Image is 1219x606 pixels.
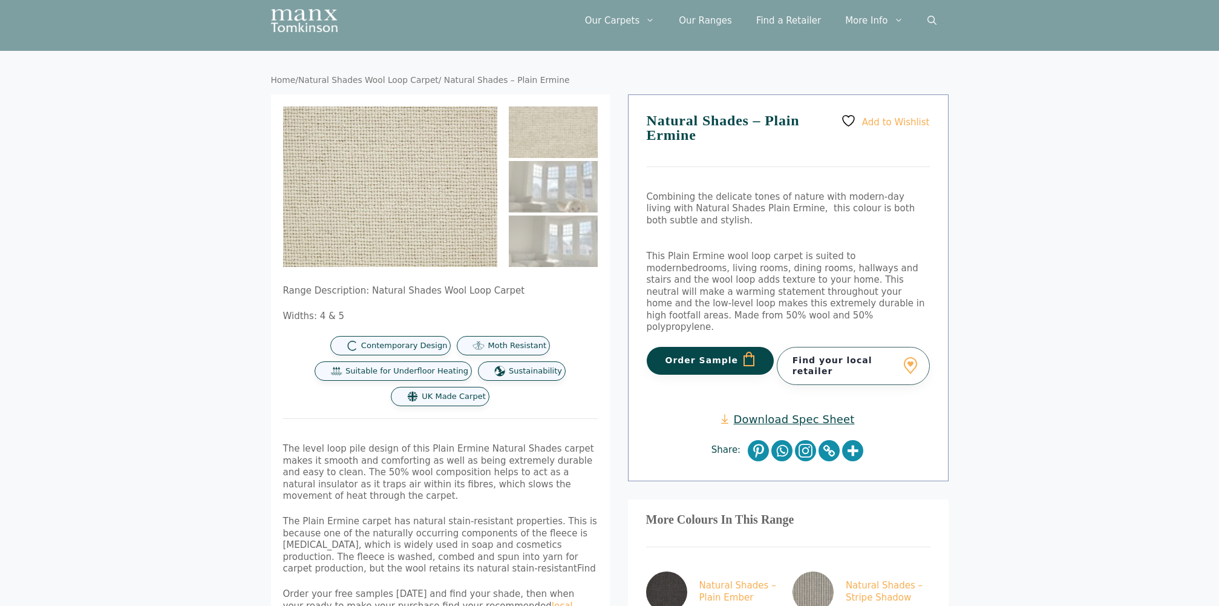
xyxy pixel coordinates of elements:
[748,440,769,461] a: Pinterest
[646,518,930,522] h3: More Colours In This Range
[509,107,598,158] img: Plain soft cream
[819,440,840,461] a: Copy Link
[283,443,594,501] span: The level loop pile design of this Plain Ermine Natural Shades carpet makes it smooth and comfort...
[345,366,468,377] span: Suitable for Underfloor Heating
[509,366,562,377] span: Sustainability
[283,285,598,297] p: Range Description: Natural Shades Wool Loop Carpet
[777,347,930,384] a: Find your local retailer
[771,440,793,461] a: Whatsapp
[271,9,338,32] img: Manx Tomkinson
[647,113,930,167] h1: Natural Shades – Plain Ermine
[577,563,596,574] span: Find
[795,440,816,461] a: Instagram
[283,516,597,574] span: The Plain Ermine carpet has natural stain-resistant properties. This is because one of the natura...
[841,113,929,128] a: Add to Wishlist
[509,161,598,212] img: Natural Shades - Plain Ermine - Image 2
[283,311,598,323] p: Widths: 4 & 5
[862,116,930,127] span: Add to Wishlist
[647,251,856,274] span: This Plain Ermine wool loop carpet is suited to modern
[744,2,833,39] a: Find a Retailer
[833,2,915,39] a: More Info
[721,412,854,426] a: Download Spec Sheet
[488,341,546,351] span: Moth Resistant
[422,392,485,402] span: UK Made Carpet
[915,2,949,39] a: Open Search Bar
[271,75,949,86] nav: Breadcrumb
[667,2,744,39] a: Our Ranges
[842,440,863,461] a: More
[271,75,296,85] a: Home
[573,2,667,39] a: Our Carpets
[647,191,915,226] span: Combining the delicate tones of nature with modern-day living with Natural Shades Plain Ermine, t...
[573,2,949,39] nav: Primary
[298,75,439,85] a: Natural Shades Wool Loop Carpet
[509,216,598,267] img: Natural Shades - Plain Ermine - Image 3
[647,347,774,375] button: Order Sample
[647,263,925,333] span: bedrooms, living rooms, dining rooms, hallways and stairs and the wool loop adds texture to your ...
[711,444,747,456] span: Share:
[361,341,448,351] span: Contemporary Design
